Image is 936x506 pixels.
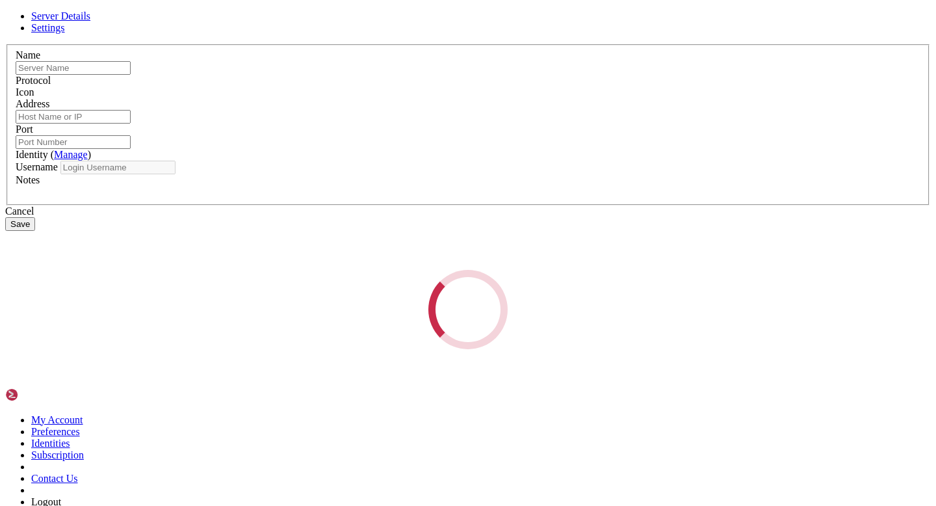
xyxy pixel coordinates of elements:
[16,161,58,172] label: Username
[16,174,40,185] label: Notes
[31,438,70,449] a: Identities
[16,98,49,109] label: Address
[16,110,131,124] input: Host Name or IP
[5,206,931,217] div: Cancel
[16,75,51,86] label: Protocol
[54,149,88,160] a: Manage
[31,22,65,33] a: Settings
[16,124,33,135] label: Port
[60,161,175,174] input: Login Username
[5,217,35,231] button: Save
[16,87,34,98] label: Icon
[16,149,91,160] label: Identity
[31,449,84,460] a: Subscription
[16,61,131,75] input: Server Name
[31,414,83,425] a: My Account
[31,10,90,21] a: Server Details
[31,473,78,484] a: Contact Us
[428,270,508,349] div: Loading...
[5,388,80,401] img: Shellngn
[16,135,131,149] input: Port Number
[51,149,91,160] span: ( )
[31,426,80,437] a: Preferences
[16,49,40,60] label: Name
